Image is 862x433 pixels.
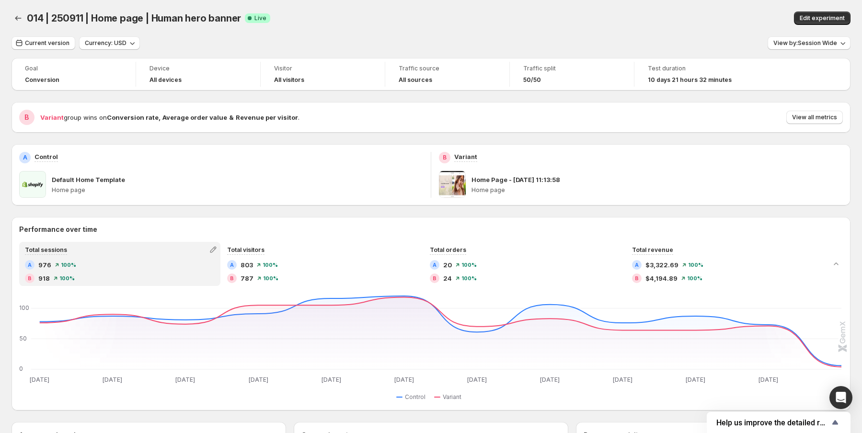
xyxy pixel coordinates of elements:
[540,376,560,383] text: [DATE]
[230,262,234,268] h2: A
[613,376,632,383] text: [DATE]
[792,114,837,121] span: View all metrics
[471,186,843,194] p: Home page
[523,76,541,84] span: 50/50
[716,417,841,428] button: Show survey - Help us improve the detailed report for A/B campaigns
[523,65,621,72] span: Traffic split
[162,114,227,121] strong: Average order value
[461,262,477,268] span: 100 %
[686,376,705,383] text: [DATE]
[28,275,32,281] h2: B
[149,76,182,84] h4: All devices
[103,376,122,383] text: [DATE]
[19,225,843,234] h2: Performance over time
[829,386,852,409] div: Open Intercom Messenger
[461,275,477,281] span: 100 %
[85,39,126,47] span: Currency: USD
[52,175,125,184] p: Default Home Template
[443,260,452,270] span: 20
[645,273,678,283] span: $4,194.89
[396,391,429,403] button: Control
[229,114,234,121] strong: &
[249,376,268,383] text: [DATE]
[471,175,560,184] p: Home Page - [DATE] 11:13:58
[254,14,266,22] span: Live
[688,262,703,268] span: 100 %
[19,171,46,198] img: Default Home Template
[648,64,746,85] a: Test duration10 days 21 hours 32 minutes
[24,113,29,122] h2: B
[19,304,29,311] text: 100
[25,246,67,253] span: Total sessions
[443,154,447,161] h2: B
[434,391,465,403] button: Variant
[175,376,195,383] text: [DATE]
[443,393,461,401] span: Variant
[11,36,75,50] button: Current version
[467,376,487,383] text: [DATE]
[786,111,843,124] button: View all metrics
[19,365,23,372] text: 0
[274,64,371,85] a: VisitorAll visitors
[405,393,425,401] span: Control
[23,154,27,161] h2: A
[274,65,371,72] span: Visitor
[829,257,843,271] button: Collapse chart
[149,65,247,72] span: Device
[394,376,414,383] text: [DATE]
[759,376,778,383] text: [DATE]
[236,114,298,121] strong: Revenue per visitor
[399,76,432,84] h4: All sources
[645,260,678,270] span: $3,322.69
[716,418,829,427] span: Help us improve the detailed report for A/B campaigns
[34,152,58,161] p: Control
[25,76,59,84] span: Conversion
[230,275,234,281] h2: B
[38,260,51,270] span: 976
[399,64,496,85] a: Traffic sourceAll sources
[648,65,746,72] span: Test duration
[52,186,423,194] p: Home page
[40,114,64,121] span: Variant
[274,76,304,84] h4: All visitors
[632,246,673,253] span: Total revenue
[430,246,466,253] span: Total orders
[800,14,845,22] span: Edit experiment
[28,262,32,268] h2: A
[19,335,27,342] text: 50
[59,275,75,281] span: 100 %
[399,65,496,72] span: Traffic source
[768,36,851,50] button: View by:Session Wide
[30,376,49,383] text: [DATE]
[38,273,50,283] span: 918
[27,12,241,24] span: 014 | 250911 | Home page | Human hero banner
[433,275,437,281] h2: B
[241,273,253,283] span: 787
[159,114,161,121] strong: ,
[25,65,122,72] span: Goal
[263,262,278,268] span: 100 %
[794,11,851,25] button: Edit experiment
[443,273,452,283] span: 24
[523,64,621,85] a: Traffic split50/50
[322,376,341,383] text: [DATE]
[107,114,159,121] strong: Conversion rate
[439,171,466,198] img: Home Page - Aug 7, 11:13:58
[61,262,76,268] span: 100 %
[25,39,69,47] span: Current version
[79,36,140,50] button: Currency: USD
[263,275,278,281] span: 100 %
[687,275,702,281] span: 100 %
[149,64,247,85] a: DeviceAll devices
[227,246,264,253] span: Total visitors
[648,76,732,84] span: 10 days 21 hours 32 minutes
[11,11,25,25] button: Back
[635,275,639,281] h2: B
[773,39,837,47] span: View by: Session Wide
[25,64,122,85] a: GoalConversion
[241,260,253,270] span: 803
[635,262,639,268] h2: A
[40,114,299,121] span: group wins on .
[454,152,477,161] p: Variant
[433,262,437,268] h2: A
